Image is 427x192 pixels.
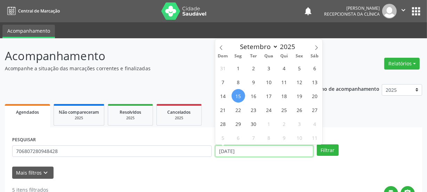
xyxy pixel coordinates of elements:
button: notifications [303,6,313,16]
span: Ter [246,54,261,58]
span: Setembro 20, 2025 [308,89,321,103]
div: 2025 [113,115,148,121]
span: Setembro 11, 2025 [277,75,291,89]
span: Qui [276,54,292,58]
span: Outubro 2, 2025 [277,117,291,130]
span: Setembro 6, 2025 [308,61,321,75]
span: Setembro 22, 2025 [232,103,245,117]
span: Agendados [16,109,39,115]
span: Sex [292,54,307,58]
span: Setembro 3, 2025 [262,61,275,75]
button: apps [410,5,422,17]
div: [PERSON_NAME] [324,5,380,11]
p: Acompanhe a situação das marcações correntes e finalizadas [5,65,297,72]
span: Setembro 8, 2025 [232,75,245,89]
span: Outubro 10, 2025 [292,131,306,144]
span: Setembro 26, 2025 [292,103,306,117]
span: Outubro 7, 2025 [247,131,260,144]
span: Setembro 25, 2025 [277,103,291,117]
button:  [397,4,410,18]
span: Outubro 6, 2025 [232,131,245,144]
button: Relatórios [384,58,420,70]
p: Acompanhamento [5,47,297,65]
span: Agosto 31, 2025 [216,61,230,75]
span: Outubro 1, 2025 [262,117,275,130]
span: Outubro 9, 2025 [277,131,291,144]
span: Setembro 7, 2025 [216,75,230,89]
span: Recepcionista da clínica [324,11,380,17]
span: Setembro 17, 2025 [262,89,275,103]
i:  [400,6,407,14]
a: Acompanhamento [2,25,55,38]
span: Setembro 30, 2025 [247,117,260,130]
span: Setembro 2, 2025 [247,61,260,75]
span: Dom [215,54,231,58]
input: Selecione um intervalo [215,145,313,157]
span: Setembro 9, 2025 [247,75,260,89]
span: Setembro 13, 2025 [308,75,321,89]
label: PESQUISAR [12,135,36,145]
span: Qua [261,54,276,58]
span: Setembro 14, 2025 [216,89,230,103]
span: Resolvidos [120,109,141,115]
button: Mais filtroskeyboard_arrow_down [12,167,54,179]
span: Setembro 10, 2025 [262,75,275,89]
a: Central de Marcação [5,5,60,17]
span: Seg [231,54,246,58]
button: Filtrar [317,144,339,156]
span: Não compareceram [59,109,99,115]
span: Setembro 23, 2025 [247,103,260,117]
span: Setembro 24, 2025 [262,103,275,117]
span: Setembro 27, 2025 [308,103,321,117]
span: Setembro 16, 2025 [247,89,260,103]
p: Ano de acompanhamento [318,84,379,93]
span: Setembro 15, 2025 [232,89,245,103]
span: Setembro 19, 2025 [292,89,306,103]
span: Setembro 1, 2025 [232,61,245,75]
span: Central de Marcação [18,8,60,14]
i: keyboard_arrow_down [42,169,50,177]
img: img [382,4,397,18]
span: Setembro 21, 2025 [216,103,230,117]
input: Year [278,42,301,51]
select: Month [236,42,278,51]
div: 2025 [59,115,99,121]
span: Setembro 12, 2025 [292,75,306,89]
span: Setembro 29, 2025 [232,117,245,130]
span: Outubro 4, 2025 [308,117,321,130]
span: Outubro 11, 2025 [308,131,321,144]
span: Outubro 8, 2025 [262,131,275,144]
span: Outubro 5, 2025 [216,131,230,144]
span: Outubro 3, 2025 [292,117,306,130]
span: Sáb [307,54,322,58]
div: 2025 [162,115,196,121]
span: Setembro 28, 2025 [216,117,230,130]
span: Setembro 4, 2025 [277,61,291,75]
span: Cancelados [168,109,191,115]
span: Setembro 5, 2025 [292,61,306,75]
input: Nome, CNS [12,145,212,157]
span: Setembro 18, 2025 [277,89,291,103]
